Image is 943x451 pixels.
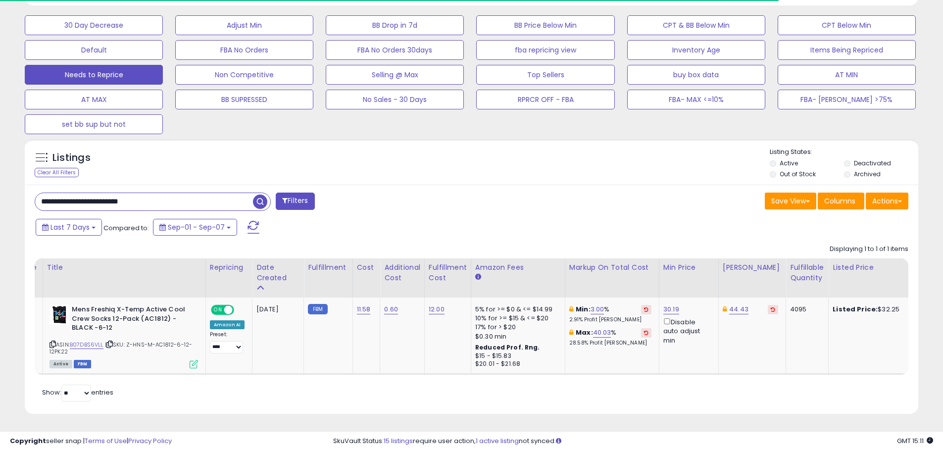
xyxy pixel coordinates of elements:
button: BB Drop in 7d [326,15,464,35]
div: Date Created [256,262,299,283]
button: Last 7 Days [36,219,102,236]
button: fba repricing view [476,40,614,60]
button: set bb sup but not [25,114,163,134]
div: $0.30 min [475,332,557,341]
img: 5123Zjfy9wL._SL40_.jpg [50,305,69,325]
span: OFF [233,306,248,314]
button: Top Sellers [476,65,614,85]
a: Privacy Policy [128,436,172,446]
button: Needs to Reprice [25,65,163,85]
div: Amazon Fees [475,262,561,273]
b: Max: [576,328,593,337]
div: Amazon AI [210,320,245,329]
label: Archived [854,170,881,178]
div: 5% for >= $0 & <= $14.99 [475,305,557,314]
div: Listed Price [833,262,918,273]
button: Selling @ Max [326,65,464,85]
button: AT MIN [778,65,916,85]
a: 3.00 [591,304,604,314]
button: Items Being Repriced [778,40,916,60]
button: buy box data [627,65,765,85]
div: % [569,328,651,347]
button: AT MAX [25,90,163,109]
span: Columns [824,196,855,206]
a: 40.03 [593,328,611,338]
p: 28.58% Profit [PERSON_NAME] [569,340,651,347]
button: FBA- [PERSON_NAME] >75% [778,90,916,109]
span: 2025-09-15 15:11 GMT [897,436,933,446]
div: 4095 [790,305,821,314]
div: 17% for > $20 [475,323,557,332]
div: % [569,305,651,323]
small: Amazon Fees. [475,273,481,282]
button: Non Competitive [175,65,313,85]
div: Clear All Filters [35,168,79,177]
span: Last 7 Days [50,222,90,232]
span: FBM [74,360,92,368]
span: | SKU: Z-HNS-M-AC1812-6-12-12PK22 [50,341,193,355]
div: 10% for >= $15 & <= $20 [475,314,557,323]
div: [DATE] [256,305,296,314]
button: BB SUPRESSED [175,90,313,109]
small: FBM [308,304,327,314]
th: The percentage added to the cost of goods (COGS) that forms the calculator for Min & Max prices. [565,258,659,298]
div: $15 - $15.83 [475,352,557,360]
div: Fulfillment Cost [429,262,467,283]
button: Sep-01 - Sep-07 [153,219,237,236]
button: Default [25,40,163,60]
span: ON [212,306,224,314]
div: SkuVault Status: require user action, not synced. [333,437,933,446]
span: Show: entries [42,388,113,397]
div: Fulfillable Quantity [790,262,824,283]
a: B07DBS6VLL [70,341,103,349]
a: 30.19 [663,304,679,314]
div: $32.25 [833,305,915,314]
a: 12.00 [429,304,445,314]
div: Markup on Total Cost [569,262,655,273]
div: Cost [357,262,376,273]
button: CPT & BB Below Min [627,15,765,35]
div: Displaying 1 to 1 of 1 items [830,245,908,254]
label: Deactivated [854,159,891,167]
b: Listed Price: [833,304,878,314]
button: BB Price Below Min [476,15,614,35]
a: 15 listings [384,436,413,446]
b: Min: [576,304,591,314]
label: Out of Stock [780,170,816,178]
a: 0.60 [384,304,398,314]
button: Inventory Age [627,40,765,60]
div: seller snap | | [10,437,172,446]
div: Title [47,262,201,273]
label: Active [780,159,798,167]
button: Columns [818,193,864,209]
p: Listing States: [770,148,918,157]
p: 2.91% Profit [PERSON_NAME] [569,316,651,323]
h5: Listings [52,151,91,165]
div: $20.01 - $21.68 [475,360,557,368]
b: Mens Freshiq X-Temp Active Cool Crew Socks 12-Pack (AC1812) -BLACK -6-12 [72,305,192,335]
div: Preset: [210,331,245,353]
div: [PERSON_NAME] [723,262,782,273]
button: 30 Day Decrease [25,15,163,35]
button: No Sales - 30 Days [326,90,464,109]
button: RPRCR OFF - FBA [476,90,614,109]
b: Reduced Prof. Rng. [475,343,540,351]
a: 44.43 [729,304,748,314]
button: FBA- MAX <=10% [627,90,765,109]
span: All listings currently available for purchase on Amazon [50,360,72,368]
a: 11.58 [357,304,371,314]
button: Actions [866,193,908,209]
div: Fulfillment [308,262,348,273]
button: FBA No Orders [175,40,313,60]
span: Sep-01 - Sep-07 [168,222,225,232]
div: Additional Cost [384,262,420,283]
div: Note [19,262,39,273]
span: Compared to: [103,223,149,233]
a: 1 active listing [476,436,519,446]
button: CPT Below Min [778,15,916,35]
div: Min Price [663,262,714,273]
div: Disable auto adjust min [663,316,711,345]
button: FBA No Orders 30days [326,40,464,60]
button: Save View [765,193,816,209]
strong: Copyright [10,436,46,446]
